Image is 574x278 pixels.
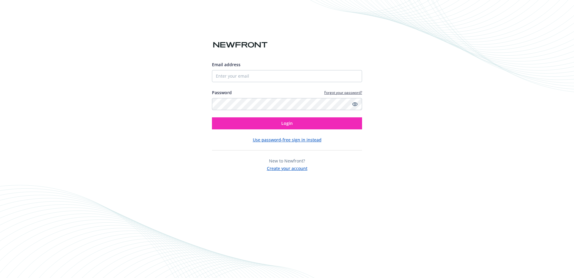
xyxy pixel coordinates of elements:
[212,62,240,67] span: Email address
[351,100,358,108] a: Show password
[212,98,362,110] input: Enter your password
[269,158,305,164] span: New to Newfront?
[212,89,232,96] label: Password
[281,120,293,126] span: Login
[267,164,307,171] button: Create your account
[324,90,362,95] a: Forgot your password?
[212,40,269,50] img: Newfront logo
[212,70,362,82] input: Enter your email
[212,117,362,129] button: Login
[253,137,322,143] button: Use password-free sign in instead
